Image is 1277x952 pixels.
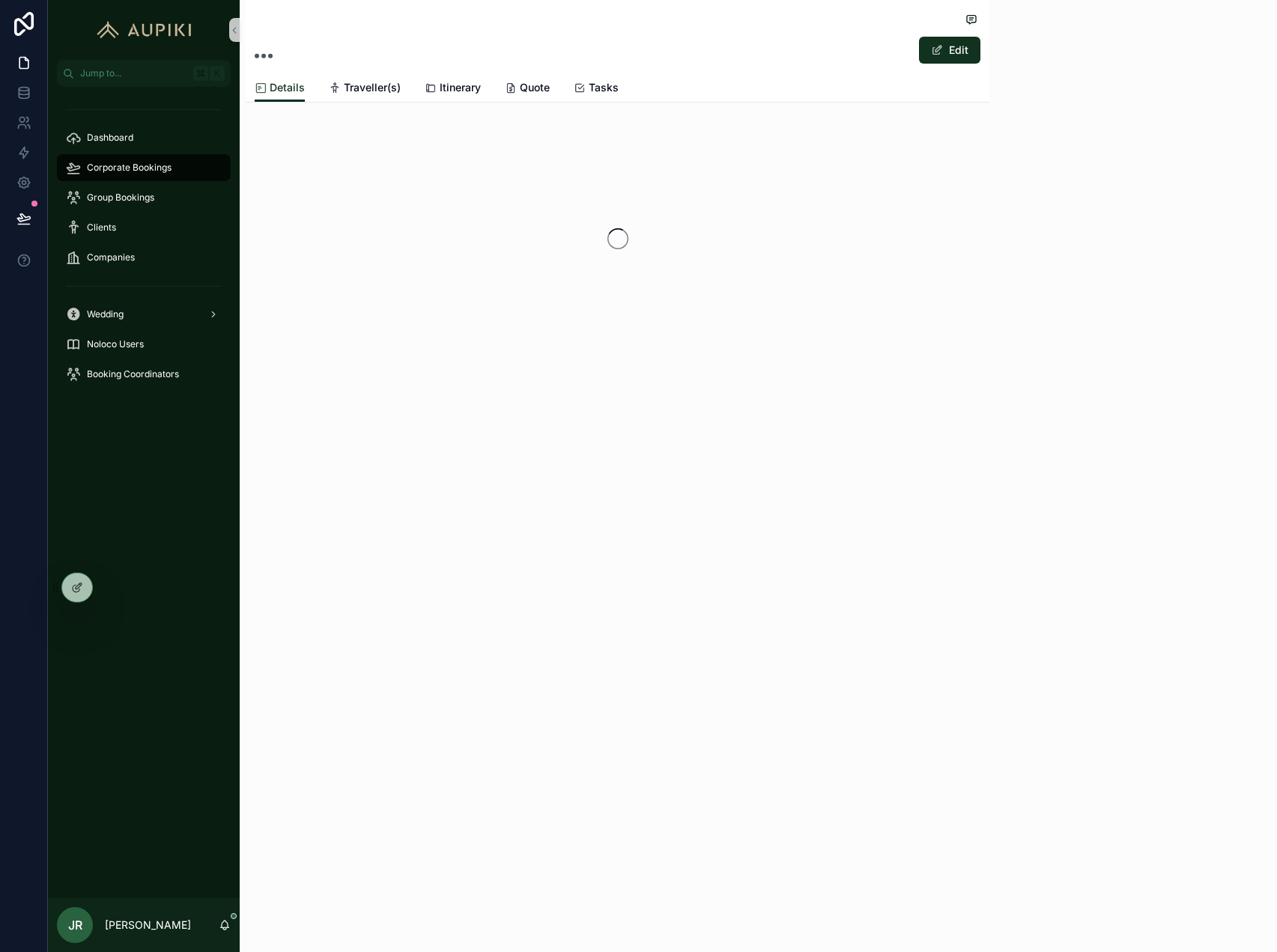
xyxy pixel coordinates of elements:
button: Edit [919,37,980,64]
a: Corporate Bookings [57,154,231,181]
span: K [211,67,223,79]
span: JR [68,916,82,934]
span: Clients [87,222,116,234]
a: Traveller(s) [329,74,401,104]
a: Clients [57,214,231,241]
p: [PERSON_NAME] [105,918,191,933]
span: Quote [520,80,550,95]
a: Wedding [57,301,231,328]
span: Details [270,80,305,95]
a: Companies [57,244,231,271]
a: Details [255,74,305,103]
span: Booking Coordinators [87,368,179,380]
span: Tasks [589,80,619,95]
a: Quote [505,74,550,104]
button: Jump to...K [57,60,231,87]
a: Noloco Users [57,331,231,358]
a: Itinerary [425,74,481,104]
span: Companies [87,251,135,263]
span: Traveller(s) [344,80,401,95]
span: Dashboard [87,132,133,144]
span: Itinerary [440,80,481,95]
span: Wedding [87,308,124,320]
span: Noloco Users [87,338,144,350]
a: Booking Coordinators [57,361,231,388]
span: Corporate Bookings [87,162,172,174]
span: Jump to... [80,67,187,79]
a: Tasks [574,74,619,104]
a: Dashboard [57,124,231,151]
span: Group Bookings [87,192,154,204]
div: scrollable content [48,87,240,407]
a: Group Bookings [57,184,231,211]
img: App logo [90,18,198,42]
